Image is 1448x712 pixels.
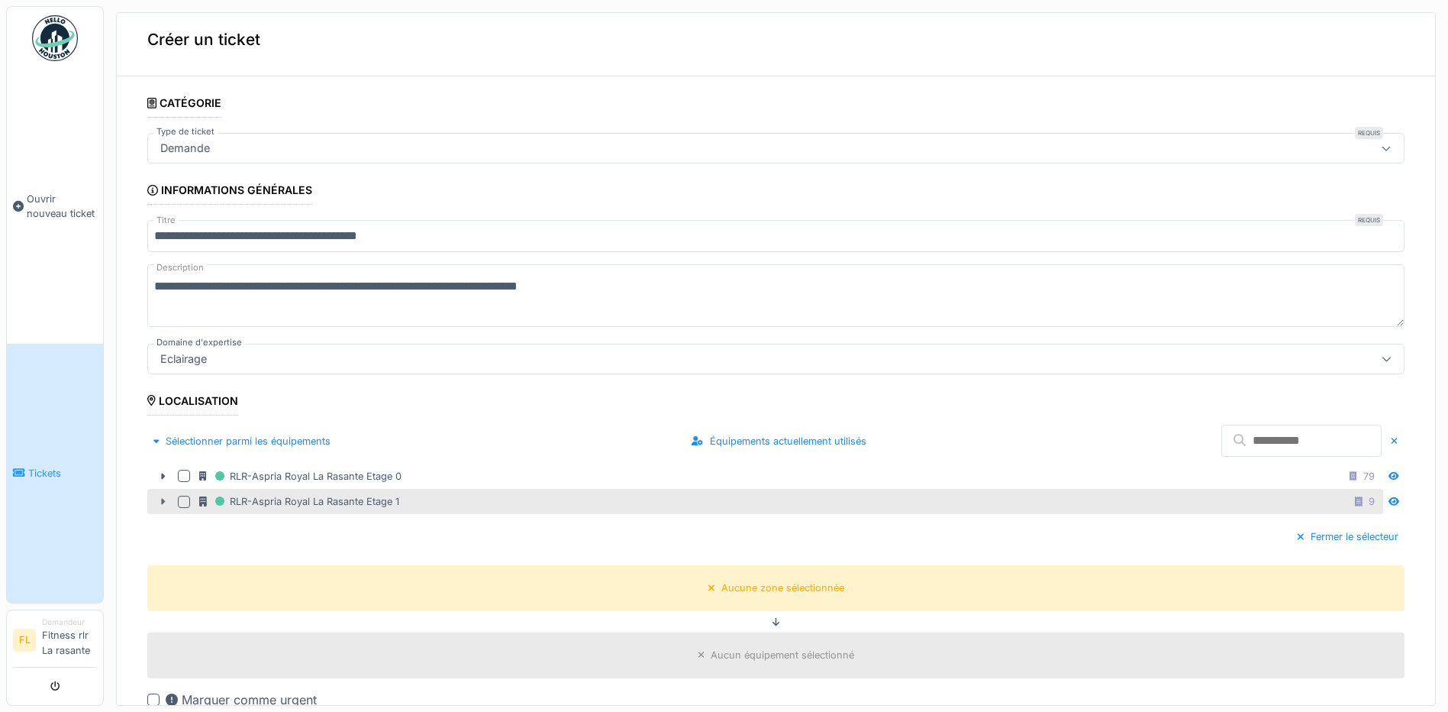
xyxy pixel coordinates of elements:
[1369,494,1375,509] div: 9
[153,125,218,138] label: Type de ticket
[147,390,238,416] div: Localisation
[13,617,97,668] a: FL DemandeurFitness rlr La rasante
[154,140,216,157] div: Demande
[147,92,221,118] div: Catégorie
[153,258,207,277] label: Description
[42,617,97,664] li: Fitness rlr La rasante
[721,581,844,595] div: Aucune zone sélectionnée
[7,70,103,344] a: Ouvrir nouveau ticket
[199,492,399,511] div: RLR-Aspria Royal La Rasante Etage 1
[1355,127,1383,139] div: Requis
[199,467,402,486] div: RLR-Aspria Royal La Rasante Etage 0
[153,336,245,349] label: Domaine d'expertise
[153,214,179,227] label: Titre
[147,179,312,205] div: Informations générales
[1291,526,1404,547] div: Fermer le sélecteur
[13,629,36,652] li: FL
[42,617,97,628] div: Demandeur
[1355,214,1383,226] div: Requis
[28,466,97,481] span: Tickets
[32,15,78,61] img: Badge_color-CXgf-gQk.svg
[117,3,1435,76] div: Créer un ticket
[27,192,97,221] span: Ouvrir nouveau ticket
[1363,469,1375,484] div: 79
[7,344,103,603] a: Tickets
[147,431,337,451] div: Sélectionner parmi les équipements
[154,351,213,367] div: Eclairage
[685,431,872,451] div: Équipements actuellement utilisés
[166,691,317,709] div: Marquer comme urgent
[711,648,854,662] div: Aucun équipement sélectionné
